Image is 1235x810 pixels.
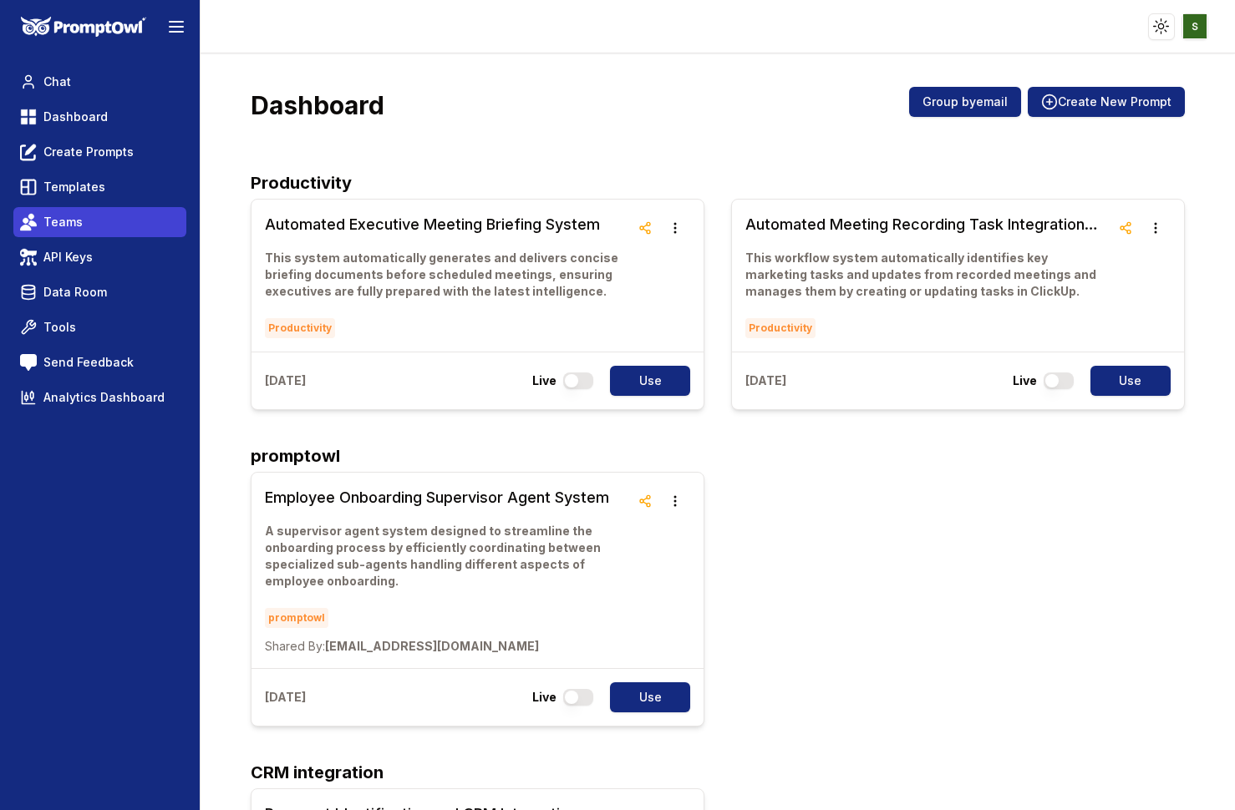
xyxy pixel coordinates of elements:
[251,90,384,120] h3: Dashboard
[43,284,107,301] span: Data Room
[1013,372,1037,389] p: Live
[265,213,630,338] a: Automated Executive Meeting Briefing SystemThis system automatically generates and delivers conci...
[20,354,37,371] img: feedback
[43,179,105,195] span: Templates
[265,318,335,338] span: Productivity
[610,682,690,712] button: Use
[265,486,630,655] a: Employee Onboarding Supervisor Agent SystemA supervisor agent system designed to streamline the o...
[610,366,690,396] button: Use
[13,67,186,97] a: Chat
[13,137,186,167] a: Create Prompts
[43,389,165,406] span: Analytics Dashboard
[265,486,630,509] h3: Employee Onboarding Supervisor Agent System
[43,354,134,371] span: Send Feedback
[251,443,1184,468] h2: promptowl
[1183,14,1207,38] img: ACg8ocKzQA5sZIhSfHl4qZiZGWNIJ57aHua1iTAA8qHBENU3D3RYog=s96-c
[600,366,690,396] a: Use
[265,250,630,300] p: This system automatically generates and delivers concise briefing documents before scheduled meet...
[251,170,1184,195] h2: Productivity
[1080,366,1171,396] a: Use
[532,689,557,706] p: Live
[600,682,690,712] a: Use
[265,608,328,628] span: promptowl
[745,250,1110,300] p: This workflow system automatically identifies key marketing tasks and updates from recorded meeti...
[532,372,557,389] p: Live
[43,214,83,230] span: Teams
[745,372,786,389] p: [DATE]
[265,213,630,236] h3: Automated Executive Meeting Briefing System
[265,372,306,389] p: [DATE]
[265,638,630,655] p: [EMAIL_ADDRESS][DOMAIN_NAME]
[265,523,630,590] p: A supervisor agent system designed to streamline the onboarding process by efficiently coordinati...
[43,249,93,266] span: API Keys
[745,213,1110,338] a: Automated Meeting Recording Task Integration SystemThis workflow system automatically identifies ...
[745,213,1110,236] h3: Automated Meeting Recording Task Integration System
[13,242,186,272] a: API Keys
[265,639,325,653] span: Shared By:
[13,277,186,307] a: Data Room
[43,109,108,125] span: Dashboard
[13,102,186,132] a: Dashboard
[909,87,1021,117] button: Group byemail
[13,207,186,237] a: Teams
[43,144,134,160] span: Create Prompts
[13,382,186,413] a: Analytics Dashboard
[13,312,186,342] a: Tools
[1090,366,1171,396] button: Use
[43,73,71,90] span: Chat
[251,760,1184,785] h2: CRM integration
[265,689,306,706] p: [DATE]
[43,319,76,336] span: Tools
[13,347,186,377] a: Send Feedback
[745,318,816,338] span: Productivity
[1028,87,1185,117] button: Create New Prompt
[13,172,186,202] a: Templates
[21,17,146,38] img: PromptOwl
